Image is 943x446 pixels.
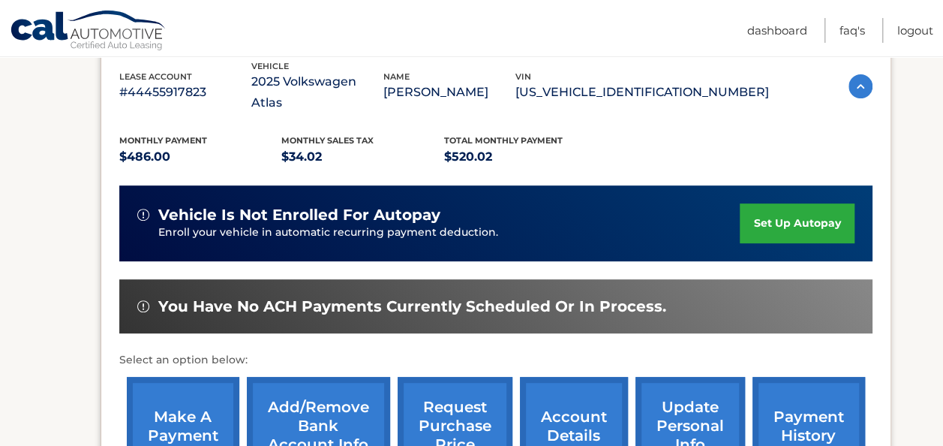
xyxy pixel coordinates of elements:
p: Enroll your vehicle in automatic recurring payment deduction. [158,225,740,241]
span: vehicle is not enrolled for autopay [158,206,440,225]
span: name [383,71,410,82]
p: [US_VEHICLE_IDENTIFICATION_NUMBER] [515,82,769,103]
img: alert-white.svg [137,209,149,221]
p: [PERSON_NAME] [383,82,515,103]
span: vin [515,71,531,82]
p: $34.02 [281,146,444,167]
img: accordion-active.svg [848,74,872,98]
p: $520.02 [444,146,607,167]
span: Total Monthly Payment [444,135,563,146]
span: Monthly Payment [119,135,207,146]
a: set up autopay [740,203,854,243]
span: vehicle [251,61,289,71]
a: FAQ's [839,18,865,43]
p: $486.00 [119,146,282,167]
a: Logout [897,18,933,43]
span: You have no ACH payments currently scheduled or in process. [158,297,666,316]
a: Dashboard [747,18,807,43]
span: lease account [119,71,192,82]
a: Cal Automotive [10,10,167,53]
p: 2025 Volkswagen Atlas [251,71,383,113]
p: Select an option below: [119,351,872,369]
p: #44455917823 [119,82,251,103]
span: Monthly sales Tax [281,135,374,146]
img: alert-white.svg [137,300,149,312]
